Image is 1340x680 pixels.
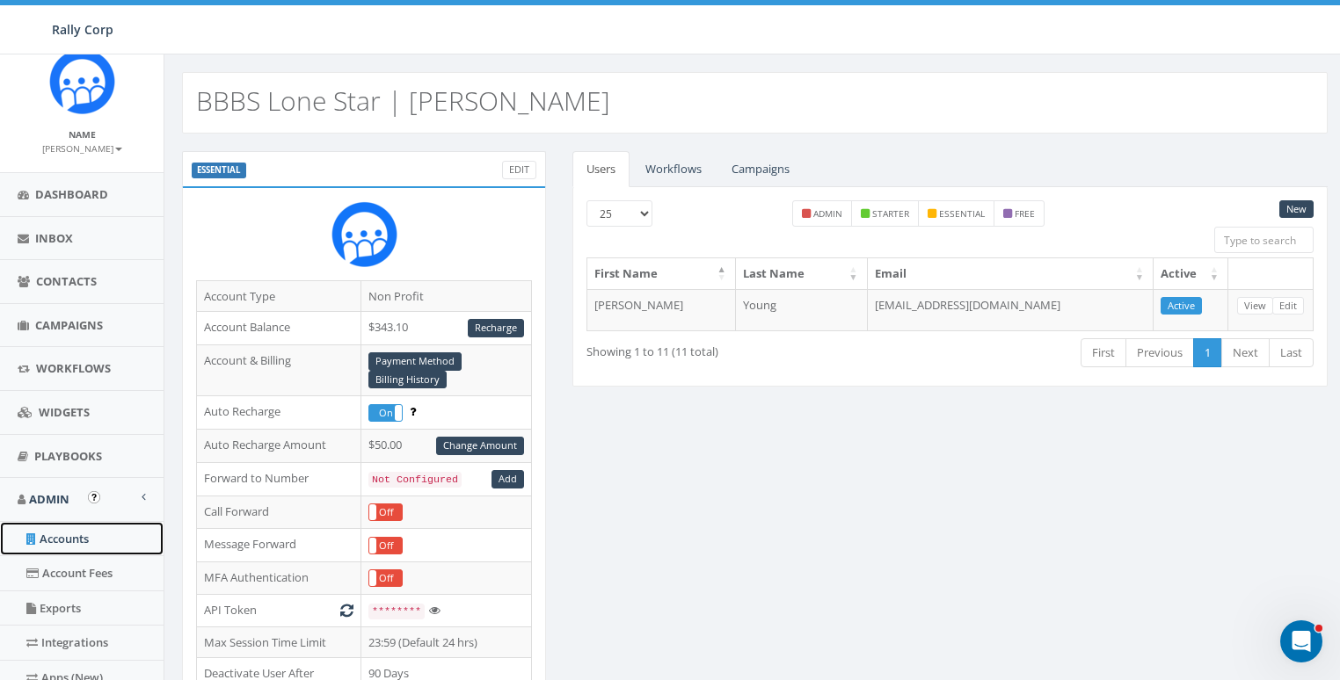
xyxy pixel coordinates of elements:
td: Call Forward [197,496,361,529]
img: Rally_Corp_Icon_1.png [331,201,397,267]
i: Generate New Token [340,604,353,616]
small: admin [813,207,842,220]
a: Recharge [468,319,524,337]
td: Non Profit [360,280,531,312]
span: Campaigns [35,317,103,333]
small: free [1015,207,1035,220]
span: Playbooks [34,448,102,464]
td: Forward to Number [197,462,361,496]
a: View [1237,297,1273,315]
span: Workflows [36,360,111,376]
th: First Name: activate to sort column descending [587,258,735,289]
img: Icon_1.png [49,48,115,114]
a: Payment Method [368,352,462,371]
small: [PERSON_NAME] [42,142,122,155]
td: Account Balance [197,312,361,345]
a: New [1279,200,1314,219]
label: ESSENTIAL [192,163,246,178]
a: Next [1221,338,1270,367]
td: [PERSON_NAME] [587,289,735,331]
a: 1 [1193,338,1222,367]
td: Young [736,289,868,331]
button: Open In-App Guide [88,491,100,503]
td: Auto Recharge [197,396,361,430]
input: Type to search [1214,227,1314,253]
td: [EMAIL_ADDRESS][DOMAIN_NAME] [868,289,1154,331]
a: Users [572,151,630,187]
td: Max Session Time Limit [197,626,361,658]
a: Billing History [368,371,447,389]
div: OnOff [368,503,403,521]
span: Rally Corp [52,21,113,38]
td: Message Forward [197,529,361,562]
span: Widgets [39,404,90,420]
label: Off [369,504,402,520]
a: Workflows [631,151,716,187]
div: OnOff [368,537,403,554]
small: essential [939,207,985,220]
small: Name [69,128,96,141]
a: [PERSON_NAME] [42,140,122,156]
div: OnOff [368,569,403,587]
a: Last [1269,338,1314,367]
small: starter [872,207,909,220]
a: Edit [1272,297,1304,315]
th: Last Name: activate to sort column ascending [736,258,868,289]
td: API Token [197,595,361,627]
span: Admin [29,491,69,507]
code: Not Configured [368,472,462,488]
td: 23:59 (Default 24 hrs) [360,626,531,658]
td: Account Type [197,280,361,312]
label: Off [369,538,402,553]
a: First [1081,338,1126,367]
span: Dashboard [35,186,108,202]
a: Change Amount [436,437,524,455]
td: Auto Recharge Amount [197,429,361,462]
h2: BBBS Lone Star | [PERSON_NAME] [196,86,610,115]
label: Off [369,570,402,586]
a: Campaigns [717,151,804,187]
a: Add [492,470,524,488]
span: Inbox [35,230,73,246]
iframe: Intercom live chat [1280,620,1322,662]
td: MFA Authentication [197,561,361,595]
div: OnOff [368,404,403,422]
th: Active: activate to sort column ascending [1154,258,1228,289]
th: Email: activate to sort column ascending [868,258,1154,289]
td: $343.10 [360,312,531,345]
a: Edit [502,161,536,179]
a: Active [1161,297,1202,315]
label: On [369,405,402,421]
span: Contacts [36,273,97,289]
td: Account & Billing [197,344,361,396]
td: $50.00 [360,429,531,462]
a: Previous [1125,338,1194,367]
div: Showing 1 to 11 (11 total) [586,336,874,360]
span: Enable to prevent campaign failure. [410,403,416,419]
